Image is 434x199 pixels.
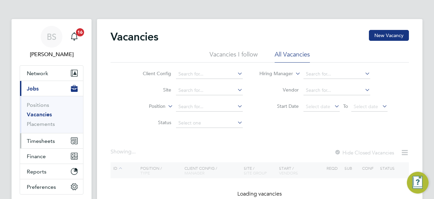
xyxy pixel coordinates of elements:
label: Vendor [260,87,299,93]
input: Search for... [303,69,370,79]
h2: Vacancies [111,30,158,44]
span: Reports [27,168,46,175]
span: Finance [27,153,46,160]
label: Status [132,119,171,126]
span: 16 [76,28,84,36]
input: Search for... [176,69,243,79]
button: Preferences [20,179,83,194]
li: All Vacancies [275,50,310,63]
button: New Vacancy [369,30,409,41]
a: Placements [27,121,55,127]
a: Positions [27,102,49,108]
a: Vacancies [27,111,52,118]
input: Search for... [303,86,370,95]
a: BS[PERSON_NAME] [20,26,83,59]
button: Reports [20,164,83,179]
span: Timesheets [27,138,55,144]
span: Jobs [27,85,39,92]
li: Vacancies I follow [210,50,258,63]
input: Select one [176,118,243,128]
label: Client Config [132,70,171,77]
span: Select date [354,103,378,110]
span: Network [27,70,48,77]
label: Start Date [260,103,299,109]
button: Timesheets [20,133,83,148]
button: Jobs [20,81,83,96]
button: Finance [20,149,83,164]
span: To [341,102,350,111]
label: Hiring Manager [254,70,293,77]
span: BS [47,32,56,41]
a: 16 [67,26,81,48]
span: ... [132,148,136,155]
div: Showing [111,148,137,155]
label: Hide Closed Vacancies [334,149,394,156]
label: Site [132,87,171,93]
div: Jobs [20,96,83,133]
input: Search for... [176,86,243,95]
span: Beth Seddon [20,50,83,59]
span: Select date [306,103,330,110]
label: Position [126,103,165,110]
button: Network [20,66,83,81]
span: Preferences [27,184,56,190]
input: Search for... [176,102,243,112]
button: Engage Resource Center [407,172,429,194]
